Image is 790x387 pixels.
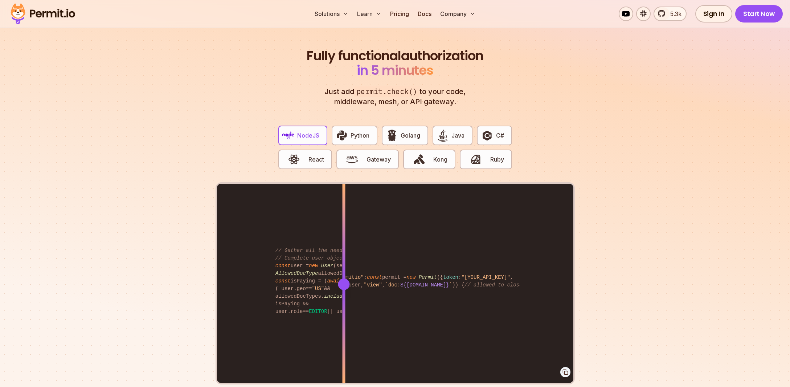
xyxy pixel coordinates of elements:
[321,263,333,269] span: User
[312,7,351,21] button: Solutions
[282,129,295,142] img: NodeJS
[346,153,358,166] img: Gateway
[270,268,520,295] code: { } ; permit = ({ : , }); ( permit. (user, , )) { }
[385,282,452,288] span: `doc: `
[415,7,434,21] a: Docs
[312,286,324,292] span: "US"
[317,86,474,107] p: Just add to your code, middleware, mesh, or API gateway.
[357,61,433,80] span: in 5 minutes
[437,129,449,142] img: Java
[327,278,343,284] span: await
[297,286,306,292] span: geo
[490,155,504,164] span: Ruby
[288,153,300,166] img: React
[401,131,420,140] span: Golang
[451,131,464,140] span: Java
[735,5,783,23] a: Start Now
[351,131,369,140] span: Python
[496,131,504,140] span: C#
[270,241,520,321] code: user = (session); doc = ( , , session. ); allowedDocTypes = (user. ); isPaying = ( stripeWrapper....
[433,155,447,164] span: Kong
[354,86,419,97] span: permit.check()
[654,7,687,21] a: 5.3k
[464,282,541,288] span: // allowed to close issue
[470,153,482,166] img: Ruby
[308,155,324,164] span: React
[275,278,291,284] span: const
[443,274,458,280] span: token
[275,248,449,253] span: // Gather all the needed objects for the permission check
[367,274,382,280] span: const
[419,274,437,280] span: Permit
[291,309,303,314] span: role
[386,129,398,142] img: Golang
[461,274,510,280] span: "[YOUR_API_KEY]"
[307,49,401,63] span: Fully functional
[297,131,319,140] span: NodeJS
[666,9,681,18] span: 5.3k
[413,153,425,166] img: Kong
[387,7,412,21] a: Pricing
[275,255,516,261] span: // Complete user object from DB (based on session object, only 3 DB queries...)
[437,7,478,21] button: Company
[695,5,733,23] a: Sign In
[481,129,493,142] img: C#
[354,7,384,21] button: Learn
[309,263,318,269] span: new
[7,1,78,26] img: Permit logo
[364,282,382,288] span: "view"
[406,274,416,280] span: new
[333,274,364,280] span: "permitio"
[275,270,318,276] span: AllowedDocType
[367,155,391,164] span: Gateway
[305,49,485,78] h2: authorization
[400,282,449,288] span: ${[DOMAIN_NAME]}
[324,293,348,299] span: includes
[336,129,348,142] img: Python
[309,309,327,314] span: EDITOR
[275,263,291,269] span: const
